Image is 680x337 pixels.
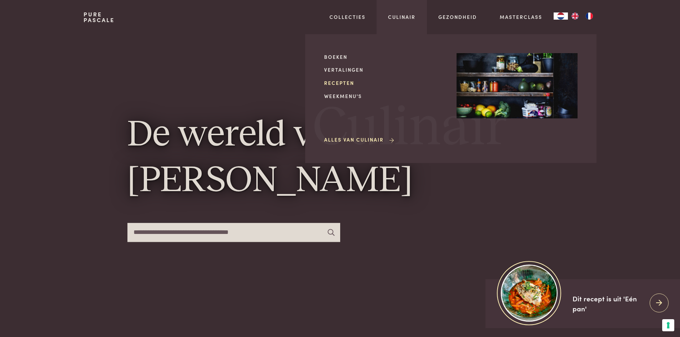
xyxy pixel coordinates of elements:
a: PurePascale [84,11,115,23]
div: Language [554,12,568,20]
a: Recepten [324,79,445,87]
a: Vertalingen [324,66,445,73]
div: Dit recept is uit 'Eén pan' [573,293,644,314]
a: Gezondheid [438,13,477,21]
img: https://admin.purepascale.com/wp-content/uploads/2025/08/home_recept_link.jpg [501,265,558,321]
h1: De wereld van [PERSON_NAME] [127,113,553,204]
a: Culinair [388,13,415,21]
a: Masterclass [500,13,542,21]
button: Uw voorkeuren voor toestemming voor trackingtechnologieën [662,319,674,331]
a: FR [582,12,596,20]
a: Boeken [324,53,445,61]
a: NL [554,12,568,20]
a: https://admin.purepascale.com/wp-content/uploads/2025/08/home_recept_link.jpg Dit recept is uit '... [485,279,680,328]
ul: Language list [568,12,596,20]
aside: Language selected: Nederlands [554,12,596,20]
a: Collecties [329,13,366,21]
a: Alles van Culinair [324,136,395,143]
img: Culinair [457,53,578,119]
span: Culinair [313,101,507,155]
a: Weekmenu's [324,92,445,100]
a: EN [568,12,582,20]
